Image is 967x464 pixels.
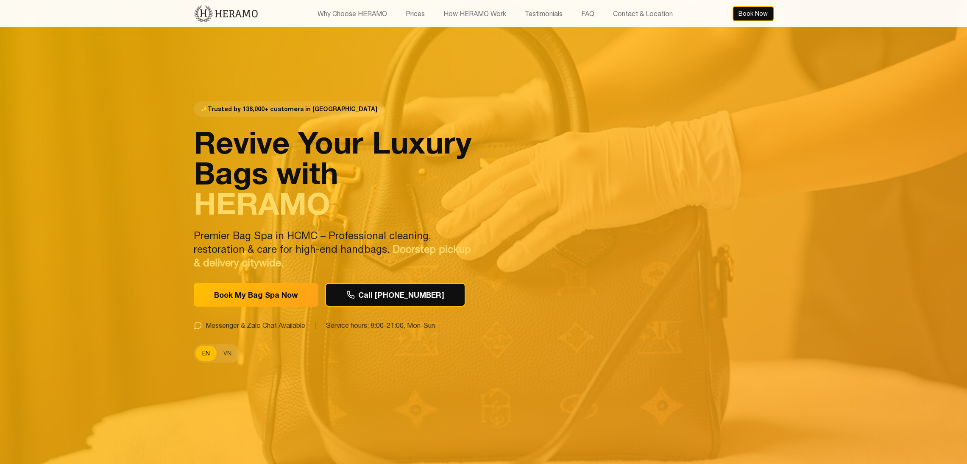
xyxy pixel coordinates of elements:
h1: Revive Your Luxury Bags with [194,127,479,218]
button: Book Now [733,6,774,21]
button: Prices [403,8,427,19]
span: Trusted by 136,000+ customers in [GEOGRAPHIC_DATA] [194,101,384,117]
span: star [201,105,208,113]
button: How HERAMO Work [441,8,509,19]
span: HERAMO [194,185,330,221]
button: Book My Bag Spa Now [194,283,318,307]
span: Messenger & Zalo Chat Available [206,320,305,330]
button: FAQ [579,8,597,19]
img: new-logo.3f60348b.png [194,5,259,22]
button: VN [217,346,238,361]
button: Why Choose HERAMO [315,8,390,19]
button: EN [195,346,217,361]
p: Premier Bag Spa in HCMC – Professional cleaning, restoration & care for high-end handbags. [194,229,479,269]
button: Contact & Location [610,8,675,19]
button: Call [PHONE_NUMBER] [325,283,465,307]
span: Service hours: 8:00-21:00, Mon-Sun [326,320,435,330]
button: Testimonials [522,8,565,19]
